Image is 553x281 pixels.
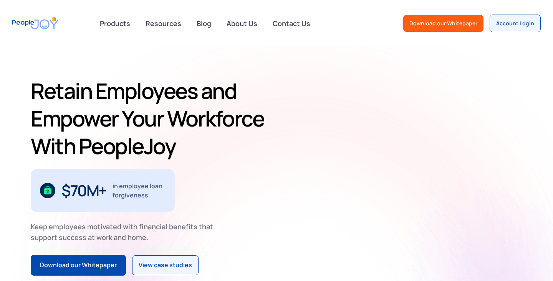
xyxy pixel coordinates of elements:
[12,12,58,34] a: home
[192,15,216,32] a: Blog
[222,15,262,32] a: About Us
[95,16,135,31] div: Products
[61,184,106,197] div: $70M+
[113,181,166,200] div: in employee loan forgiveness
[31,169,175,212] div: 1 / 3
[268,15,315,32] a: Contact Us
[496,20,534,27] div: Account Login
[31,255,126,276] a: Download our Whitepaper
[31,77,273,160] h1: Retain Employees and Empower Your Workforce With PeopleJoy
[132,255,199,275] a: View case studies
[403,15,483,32] a: Download our Whitepaper
[141,15,186,32] a: Resources
[139,260,192,270] div: View case studies
[40,260,117,270] div: Download our Whitepaper
[490,15,541,32] a: Account Login
[31,221,220,243] div: Keep employees motivated with financial benefits that support success at work and home.
[409,20,477,27] div: Download our Whitepaper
